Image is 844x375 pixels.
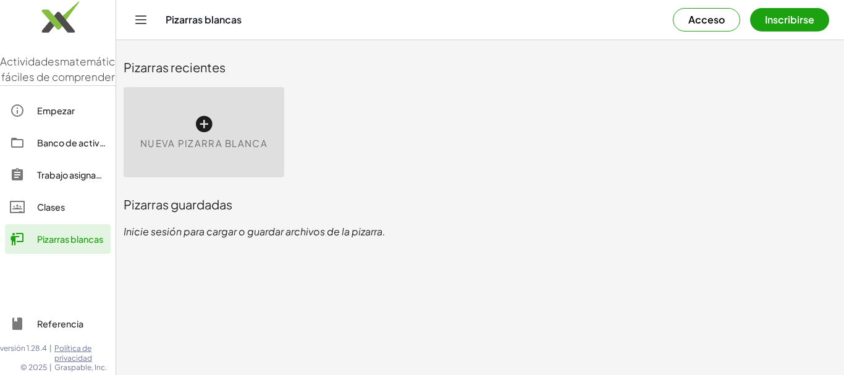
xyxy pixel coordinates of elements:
[124,59,226,75] font: Pizarras recientes
[124,196,232,212] font: Pizarras guardadas
[37,169,108,180] font: Trabajo asignado
[54,343,92,363] font: Política de privacidad
[124,225,386,238] font: Inicie sesión para cargar o guardar archivos de la pizarra.
[5,160,111,190] a: Trabajo asignado
[54,343,116,363] a: Política de privacidad
[5,224,111,254] a: Pizarras blancas
[5,128,111,158] a: Banco de actividades
[673,8,740,32] button: Acceso
[5,309,111,339] a: Referencia
[49,343,52,353] font: |
[37,105,75,116] font: Empezar
[37,137,129,148] font: Banco de actividades
[5,192,111,222] a: Clases
[140,137,268,149] font: Nueva pizarra blanca
[37,201,65,213] font: Clases
[750,8,829,32] button: Inscribirse
[54,363,107,372] font: Graspable, Inc.
[49,363,52,372] font: |
[37,318,83,329] font: Referencia
[1,54,127,84] font: matemáticas fáciles de comprender
[765,13,814,26] font: Inscribirse
[688,13,725,26] font: Acceso
[20,363,47,372] font: © 2025
[37,234,103,245] font: Pizarras blancas
[5,96,111,125] a: Empezar
[131,10,151,30] button: Cambiar navegación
